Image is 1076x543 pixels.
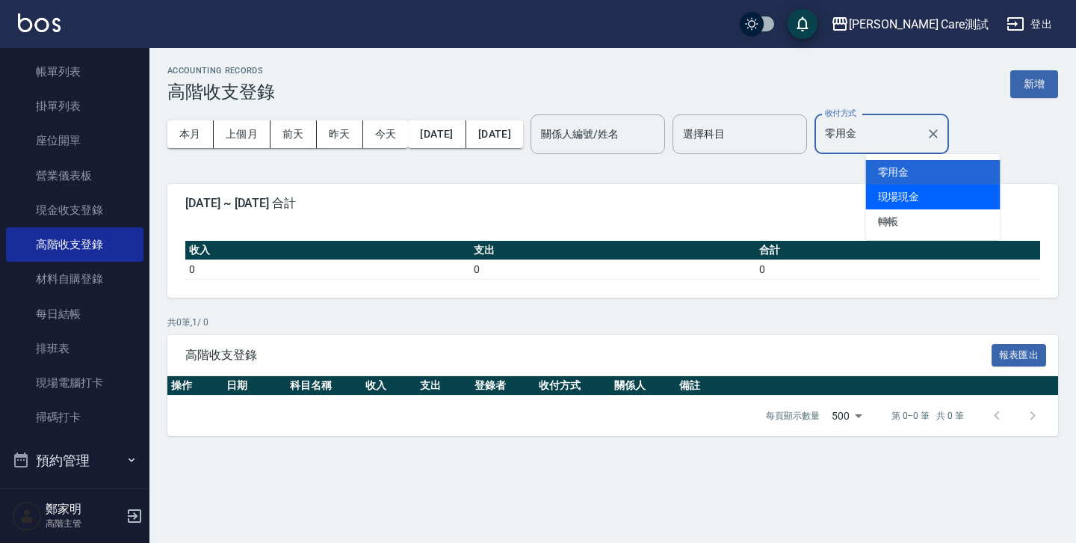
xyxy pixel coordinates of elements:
th: 登錄者 [471,376,536,396]
button: 報表匯出 [992,344,1047,367]
th: 科目名稱 [286,376,362,396]
span: [DATE] ~ [DATE] 合計 [185,196,1040,211]
a: 排班表 [6,331,143,366]
h2: ACCOUNTING RECORDS [167,66,275,76]
p: 每頁顯示數量 [766,409,820,423]
th: 日期 [223,376,286,396]
h5: 鄭家明 [46,502,122,517]
th: 關係人 [610,376,675,396]
button: [DATE] [466,120,523,148]
th: 收入 [185,241,470,260]
button: [PERSON_NAME] Care測試 [825,9,995,40]
div: [PERSON_NAME] Care測試 [849,15,989,34]
label: 收付方式 [825,108,856,119]
a: 現金收支登錄 [6,193,143,227]
th: 收付方式 [535,376,610,396]
p: 高階主管 [46,517,122,530]
li: 零用金 [866,160,1001,185]
td: 0 [755,260,1040,279]
button: 本月 [167,120,214,148]
a: 報表匯出 [992,347,1047,361]
li: 轉帳 [866,209,1001,234]
p: 第 0–0 筆 共 0 筆 [891,409,964,423]
th: 支出 [416,376,471,396]
button: 今天 [363,120,409,148]
img: Logo [18,13,61,32]
th: 支出 [470,241,755,260]
a: 每日結帳 [6,297,143,331]
a: 掃碼打卡 [6,400,143,435]
button: 報表及分析 [6,479,143,518]
img: Person [12,501,42,531]
button: Clear [923,123,944,144]
a: 營業儀表板 [6,159,143,193]
h3: 高階收支登錄 [167,82,275,102]
button: 登出 [1001,10,1058,38]
a: 現場電腦打卡 [6,366,143,400]
li: 現場現金 [866,185,1001,209]
a: 帳單列表 [6,55,143,89]
a: 新增 [1010,76,1058,90]
th: 操作 [167,376,223,396]
button: save [788,9,817,39]
button: 前天 [270,120,317,148]
button: 預約管理 [6,441,143,480]
td: 0 [470,260,755,279]
th: 合計 [755,241,1040,260]
th: 收入 [362,376,416,396]
a: 高階收支登錄 [6,227,143,262]
button: 新增 [1010,70,1058,98]
button: 昨天 [317,120,363,148]
button: 上個月 [214,120,270,148]
p: 共 0 筆, 1 / 0 [167,316,1058,329]
a: 掛單列表 [6,89,143,123]
a: 座位開單 [6,123,143,158]
div: 500 [826,396,868,436]
button: [DATE] [408,120,466,148]
a: 材料自購登錄 [6,262,143,296]
td: 0 [185,260,470,279]
span: 高階收支登錄 [185,348,992,363]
